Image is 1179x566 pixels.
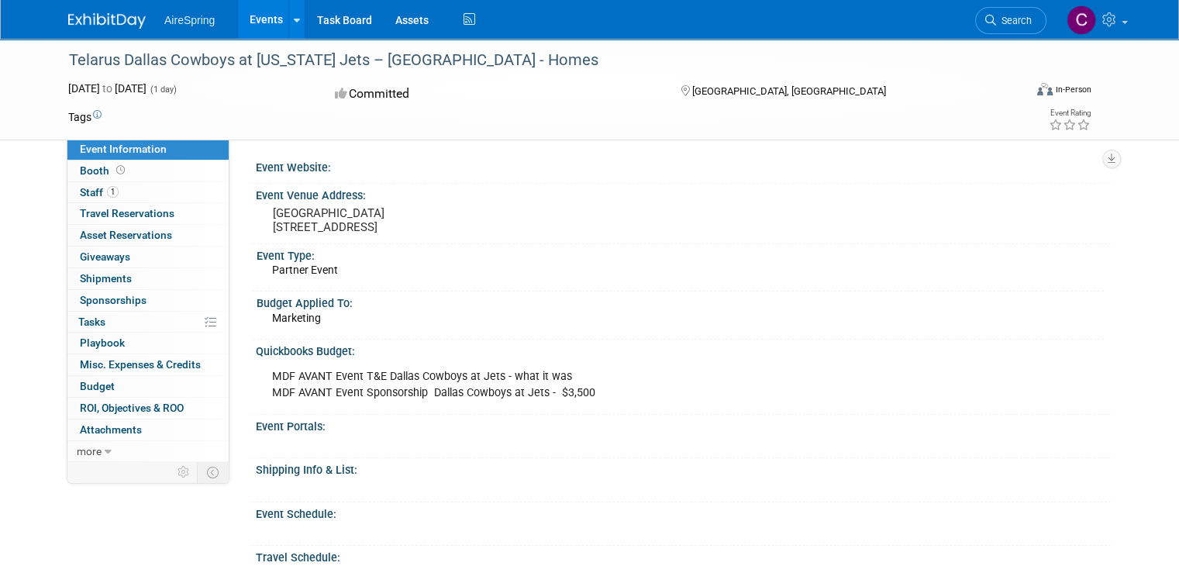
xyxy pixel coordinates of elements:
[171,462,198,482] td: Personalize Event Tab Strip
[80,143,167,155] span: Event Information
[80,423,142,436] span: Attachments
[256,156,1111,175] div: Event Website:
[256,546,1111,565] div: Travel Schedule:
[67,419,229,440] a: Attachments
[67,376,229,397] a: Budget
[940,81,1091,104] div: Event Format
[256,340,1111,359] div: Quickbooks Budget:
[1037,83,1053,95] img: Format-Inperson.png
[1055,84,1091,95] div: In-Person
[1067,5,1096,35] img: Christine Silvestri
[68,82,147,95] span: [DATE] [DATE]
[1049,109,1091,117] div: Event Rating
[272,312,321,324] span: Marketing
[164,14,215,26] span: AireSpring
[100,82,115,95] span: to
[68,13,146,29] img: ExhibitDay
[272,264,338,276] span: Partner Event
[80,272,132,285] span: Shipments
[256,415,1111,434] div: Event Portals:
[975,7,1046,34] a: Search
[67,139,229,160] a: Event Information
[80,207,174,219] span: Travel Reservations
[67,441,229,462] a: more
[149,85,177,95] span: (1 day)
[67,290,229,311] a: Sponsorships
[273,206,595,234] pre: [GEOGRAPHIC_DATA] [STREET_ADDRESS]
[77,445,102,457] span: more
[692,85,886,97] span: [GEOGRAPHIC_DATA], [GEOGRAPHIC_DATA]
[80,336,125,349] span: Playbook
[261,361,943,408] div: MDF AVANT Event T&E Dallas Cowboys at Jets - what it was MDF AVANT Event Sponsorship Dallas Cowbo...
[64,47,1005,74] div: Telarus Dallas Cowboys at [US_STATE] Jets – [GEOGRAPHIC_DATA] - Homes
[113,164,128,176] span: Booth not reserved yet
[80,380,115,392] span: Budget
[330,81,656,108] div: Committed
[68,109,102,125] td: Tags
[80,186,119,198] span: Staff
[67,160,229,181] a: Booth
[67,182,229,203] a: Staff1
[67,268,229,289] a: Shipments
[80,402,184,414] span: ROI, Objectives & ROO
[256,184,1111,203] div: Event Venue Address:
[67,398,229,419] a: ROI, Objectives & ROO
[257,292,1104,311] div: Budget Applied To:
[80,294,147,306] span: Sponsorships
[67,312,229,333] a: Tasks
[257,244,1104,264] div: Event Type:
[67,225,229,246] a: Asset Reservations
[256,458,1111,478] div: Shipping Info & List:
[198,462,229,482] td: Toggle Event Tabs
[67,333,229,354] a: Playbook
[80,164,128,177] span: Booth
[67,203,229,224] a: Travel Reservations
[996,15,1032,26] span: Search
[107,186,119,198] span: 1
[80,358,201,371] span: Misc. Expenses & Credits
[67,247,229,267] a: Giveaways
[80,250,130,263] span: Giveaways
[78,316,105,328] span: Tasks
[67,354,229,375] a: Misc. Expenses & Credits
[80,229,172,241] span: Asset Reservations
[256,502,1111,522] div: Event Schedule:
